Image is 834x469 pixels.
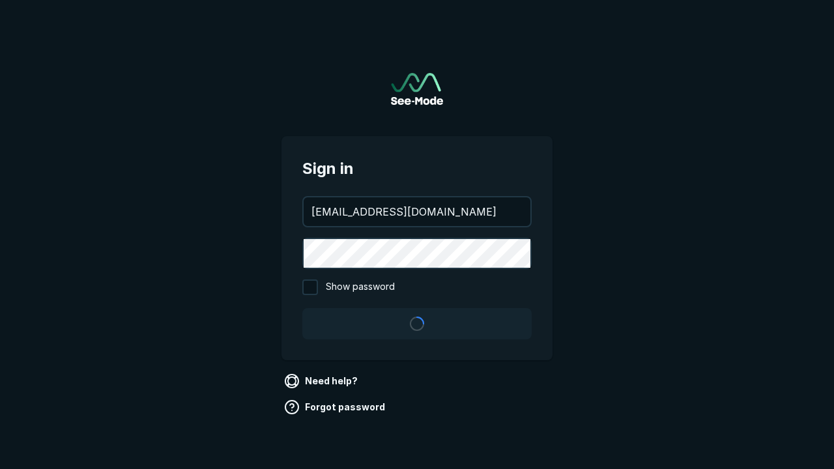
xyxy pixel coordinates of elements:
span: Sign in [302,157,532,180]
input: your@email.com [304,197,530,226]
img: See-Mode Logo [391,73,443,105]
a: Forgot password [281,397,390,418]
span: Show password [326,279,395,295]
a: Need help? [281,371,363,391]
a: Go to sign in [391,73,443,105]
